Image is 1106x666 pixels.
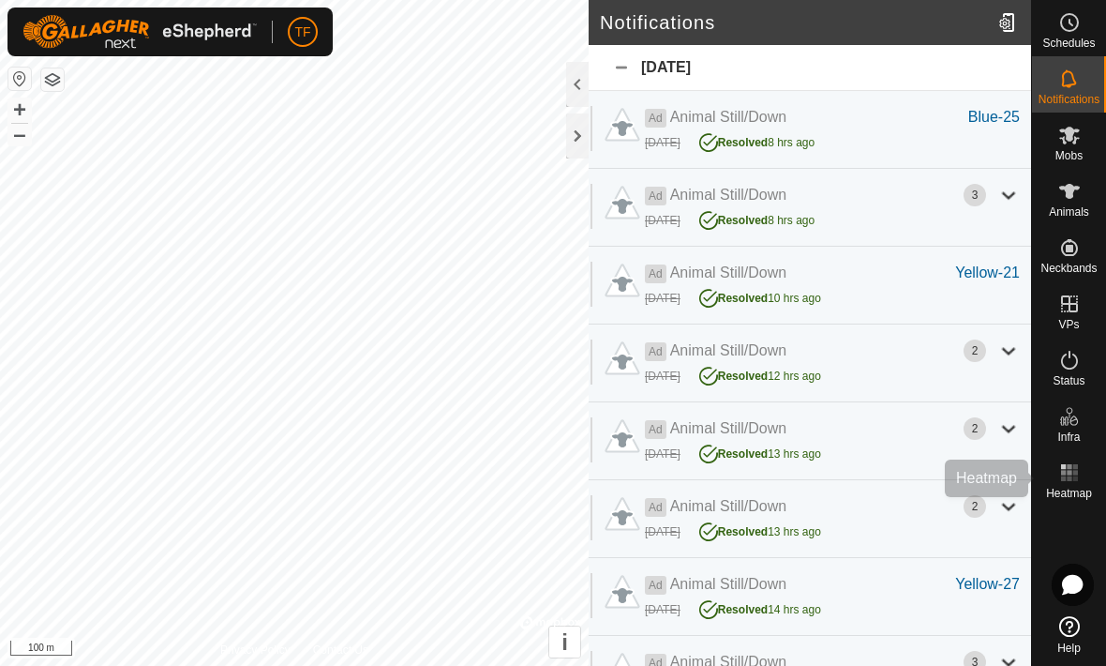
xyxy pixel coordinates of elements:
[1042,38,1095,49] span: Schedules
[718,525,768,538] span: Resolved
[699,206,815,229] div: 8 hrs ago
[600,11,991,34] h2: Notifications
[718,603,768,616] span: Resolved
[220,642,291,658] a: Privacy Policy
[964,340,986,362] div: 2
[294,23,310,42] span: TF
[645,290,680,307] div: [DATE]
[718,292,768,305] span: Resolved
[645,523,680,540] div: [DATE]
[8,98,31,121] button: +
[645,212,680,229] div: [DATE]
[718,447,768,461] span: Resolved
[670,265,786,280] span: Animal Still/Down
[549,627,580,658] button: i
[1057,643,1081,654] span: Help
[645,601,680,618] div: [DATE]
[718,136,768,149] span: Resolved
[670,420,786,436] span: Animal Still/Down
[670,576,786,592] span: Animal Still/Down
[22,15,257,49] img: Gallagher Logo
[1053,375,1084,386] span: Status
[645,342,666,361] span: Ad
[718,214,768,227] span: Resolved
[670,187,786,203] span: Animal Still/Down
[699,362,821,385] div: 12 hrs ago
[1057,431,1080,443] span: Infra
[968,106,1020,129] div: Blue-25
[645,134,680,151] div: [DATE]
[1058,319,1079,330] span: VPs
[699,129,815,151] div: 8 hrs ago
[699,596,821,618] div: 14 hrs ago
[1046,488,1092,499] span: Heatmap
[718,370,768,383] span: Resolved
[1040,263,1097,274] span: Neckbands
[699,440,821,462] div: 13 hrs ago
[955,262,1020,284] div: Yellow-21
[955,573,1020,596] div: Yellow-27
[964,184,986,206] div: 3
[561,629,568,655] span: i
[645,187,666,205] span: Ad
[964,417,986,440] div: 2
[645,265,666,283] span: Ad
[670,109,786,125] span: Animal Still/Down
[670,342,786,358] span: Animal Still/Down
[41,68,64,91] button: Map Layers
[313,642,368,658] a: Contact Us
[645,368,680,385] div: [DATE]
[1049,206,1089,218] span: Animals
[645,446,680,462] div: [DATE]
[8,123,31,145] button: –
[1055,150,1083,161] span: Mobs
[964,495,986,518] div: 2
[670,498,786,514] span: Animal Still/Down
[1032,609,1106,661] a: Help
[645,420,666,439] span: Ad
[699,284,821,307] div: 10 hrs ago
[8,68,31,90] button: Reset Map
[645,576,666,595] span: Ad
[645,109,666,128] span: Ad
[645,498,666,517] span: Ad
[1039,94,1099,105] span: Notifications
[589,45,1031,91] div: [DATE]
[699,518,821,540] div: 13 hrs ago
